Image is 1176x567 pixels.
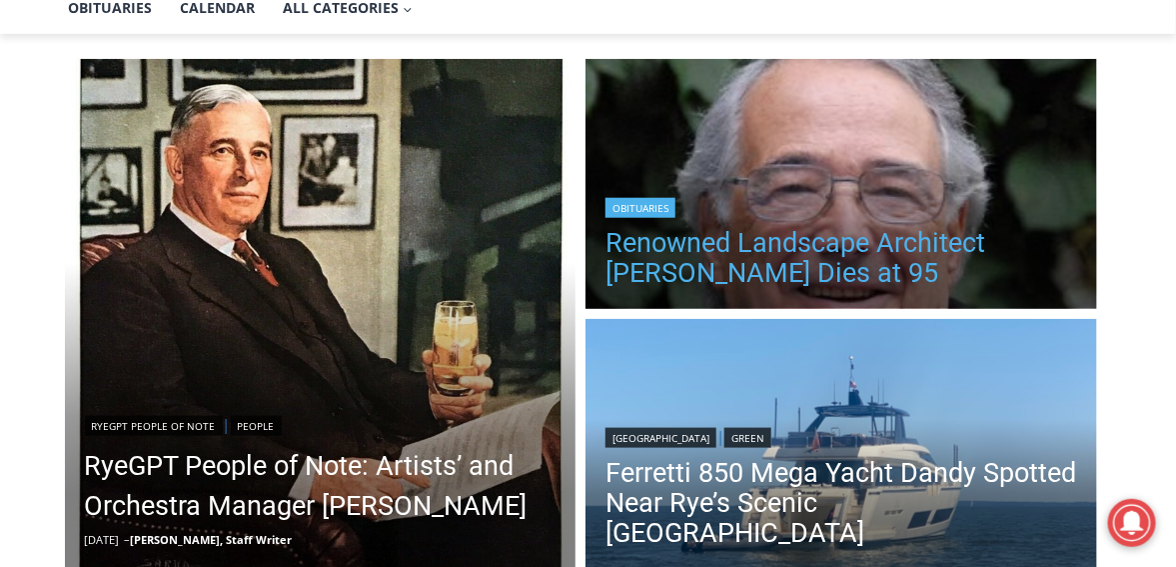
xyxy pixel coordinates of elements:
a: People [231,416,282,436]
div: No Generators on Trucks so No Noise or Pollution [131,36,494,55]
a: [GEOGRAPHIC_DATA] [605,428,716,448]
span: Intern @ [DOMAIN_NAME] [523,199,926,244]
div: "I learned about the history of a place I’d honestly never considered even as a resident of [GEOG... [505,1,944,194]
span: – [125,532,131,547]
a: RyeGPT People of Note [85,416,223,436]
div: Located at [STREET_ADDRESS][PERSON_NAME] [206,125,294,239]
a: Renowned Landscape Architect [PERSON_NAME] Dies at 95 [605,228,1077,288]
a: Read More Renowned Landscape Architect Peter Rolland Dies at 95 [586,59,1097,315]
a: Open Tues. - Sun. [PHONE_NUMBER] [1,201,201,249]
div: | [605,424,1077,448]
img: Obituary - Peter George Rolland [586,59,1097,315]
a: Green [724,428,771,448]
span: Open Tues. - Sun. [PHONE_NUMBER] [6,206,196,282]
a: Intern @ [DOMAIN_NAME] [481,194,968,249]
div: | [85,412,557,436]
a: Obituaries [605,198,675,218]
a: [PERSON_NAME], Staff Writer [131,532,293,547]
a: RyeGPT People of Note: Artists’ and Orchestra Manager [PERSON_NAME] [85,446,557,526]
a: Ferretti 850 Mega Yacht Dandy Spotted Near Rye’s Scenic [GEOGRAPHIC_DATA] [605,458,1077,548]
h4: Book [PERSON_NAME]'s Good Humor for Your Event [608,21,695,77]
a: Book [PERSON_NAME]'s Good Humor for Your Event [593,6,721,91]
time: [DATE] [85,532,120,547]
